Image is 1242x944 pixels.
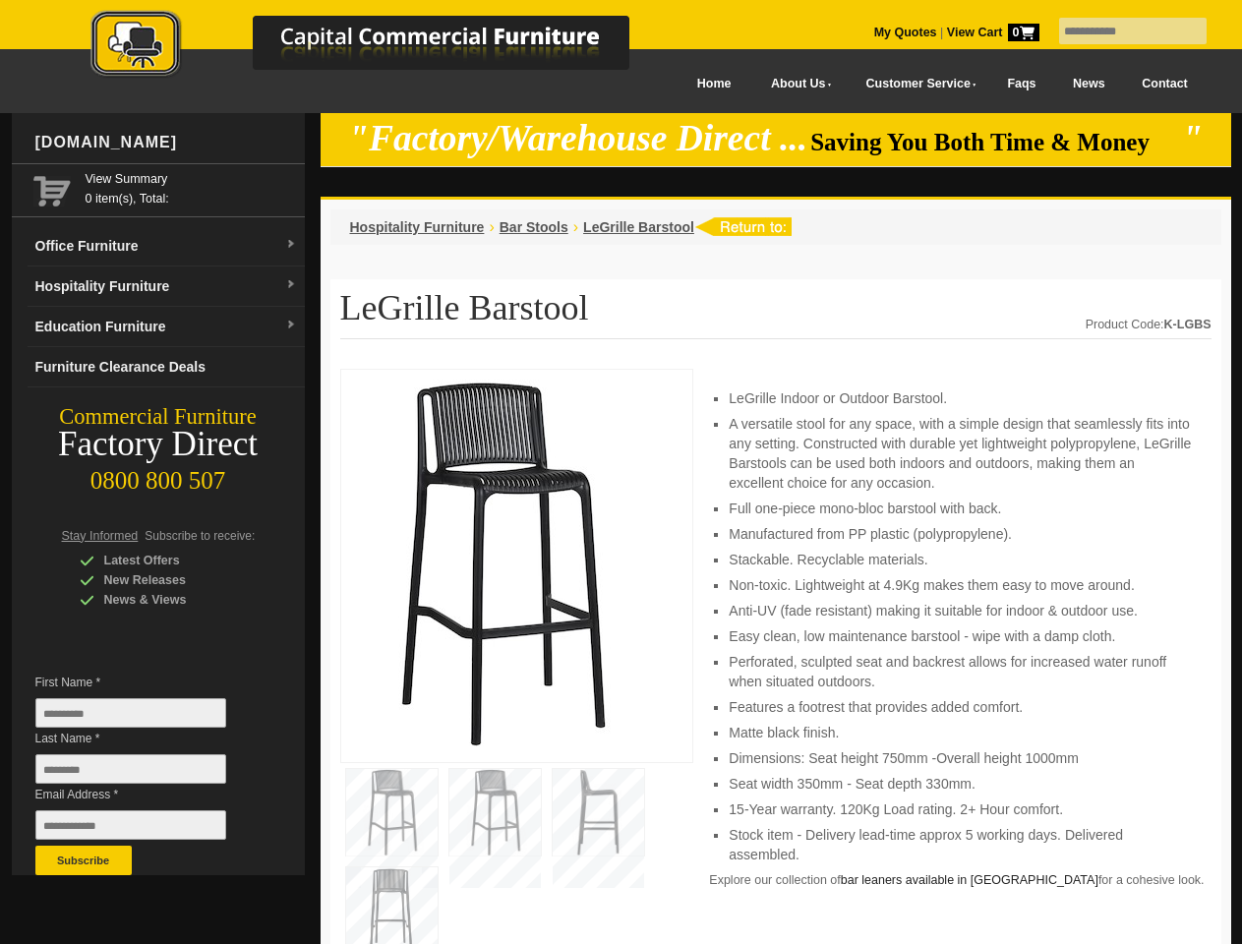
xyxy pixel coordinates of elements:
[28,113,305,172] div: [DOMAIN_NAME]
[583,219,694,235] a: LeGrille Barstool
[80,570,266,590] div: New Releases
[28,347,305,387] a: Furniture Clearance Deals
[729,626,1191,646] li: Easy clean, low maintenance barstool - wipe with a damp cloth.
[709,870,1211,890] p: Explore our collection of for a cohesive look.
[694,217,792,236] img: return to
[500,219,568,235] a: Bar Stools
[348,118,807,158] em: "Factory/Warehouse Direct ...
[729,388,1191,408] li: LeGrille Indoor or Outdoor Barstool.
[36,10,725,88] a: Capital Commercial Furniture Logo
[80,590,266,610] div: News & Views
[285,320,297,331] img: dropdown
[841,873,1098,887] a: bar leaners available in [GEOGRAPHIC_DATA]
[28,226,305,266] a: Office Furnituredropdown
[28,307,305,347] a: Education Furnituredropdown
[1054,62,1123,106] a: News
[729,550,1191,569] li: Stackable. Recyclable materials.
[12,403,305,431] div: Commercial Furniture
[340,289,1212,339] h1: LeGrille Barstool
[1164,318,1212,331] strong: K-LGBS
[1182,118,1203,158] em: "
[729,774,1191,794] li: Seat width 350mm - Seat depth 330mm.
[573,217,578,237] li: ›
[145,529,255,543] span: Subscribe to receive:
[35,698,226,728] input: First Name *
[1008,24,1039,41] span: 0
[874,26,937,39] a: My Quotes
[285,239,297,251] img: dropdown
[729,575,1191,595] li: Non-toxic. Lightweight at 4.9Kg makes them easy to move around.
[729,601,1191,620] li: Anti-UV (fade resistant) making it suitable for indoor & outdoor use.
[729,799,1191,819] li: 15-Year warranty. 120Kg Load rating. 2+ Hour comfort.
[350,219,485,235] a: Hospitality Furniture
[35,846,132,875] button: Subscribe
[35,810,226,840] input: Email Address *
[1123,62,1206,106] a: Contact
[810,129,1179,155] span: Saving You Both Time & Money
[285,279,297,291] img: dropdown
[351,380,646,746] img: LeGrille Barstool
[989,62,1055,106] a: Faqs
[1086,315,1212,334] div: Product Code:
[86,169,297,189] a: View Summary
[729,723,1191,742] li: Matte black finish.
[489,217,494,237] li: ›
[80,551,266,570] div: Latest Offers
[729,524,1191,544] li: Manufactured from PP plastic (polypropylene).
[729,825,1191,864] li: Stock item - Delivery lead-time approx 5 working days. Delivered assembled.
[28,266,305,307] a: Hospitality Furnituredropdown
[12,457,305,495] div: 0800 800 507
[35,754,226,784] input: Last Name *
[749,62,844,106] a: About Us
[943,26,1038,39] a: View Cart0
[86,169,297,206] span: 0 item(s), Total:
[12,431,305,458] div: Factory Direct
[35,729,256,748] span: Last Name *
[36,10,725,82] img: Capital Commercial Furniture Logo
[729,697,1191,717] li: Features a footrest that provides added comfort.
[62,529,139,543] span: Stay Informed
[947,26,1039,39] strong: View Cart
[35,785,256,804] span: Email Address *
[729,748,1191,768] li: Dimensions: Seat height 750mm -Overall height 1000mm
[729,499,1191,518] li: Full one-piece mono-bloc barstool with back.
[729,652,1191,691] li: Perforated, sculpted seat and backrest allows for increased water runoff when situated outdoors.
[35,673,256,692] span: First Name *
[729,414,1191,493] li: A versatile stool for any space, with a simple design that seamlessly fits into any setting. Cons...
[844,62,988,106] a: Customer Service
